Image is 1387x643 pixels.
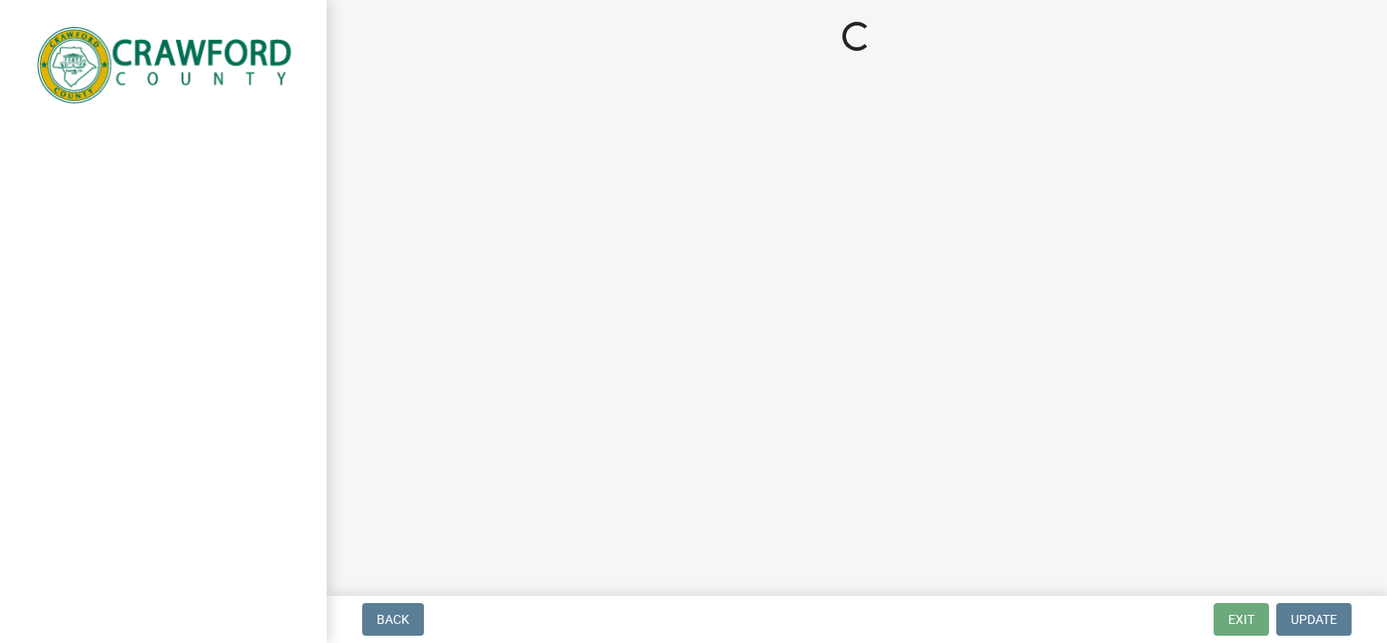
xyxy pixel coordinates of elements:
[1214,603,1269,636] button: Exit
[1276,603,1352,636] button: Update
[377,612,409,627] span: Back
[36,19,298,111] img: Crawford County, Georgia
[362,603,424,636] button: Back
[1291,612,1337,627] span: Update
